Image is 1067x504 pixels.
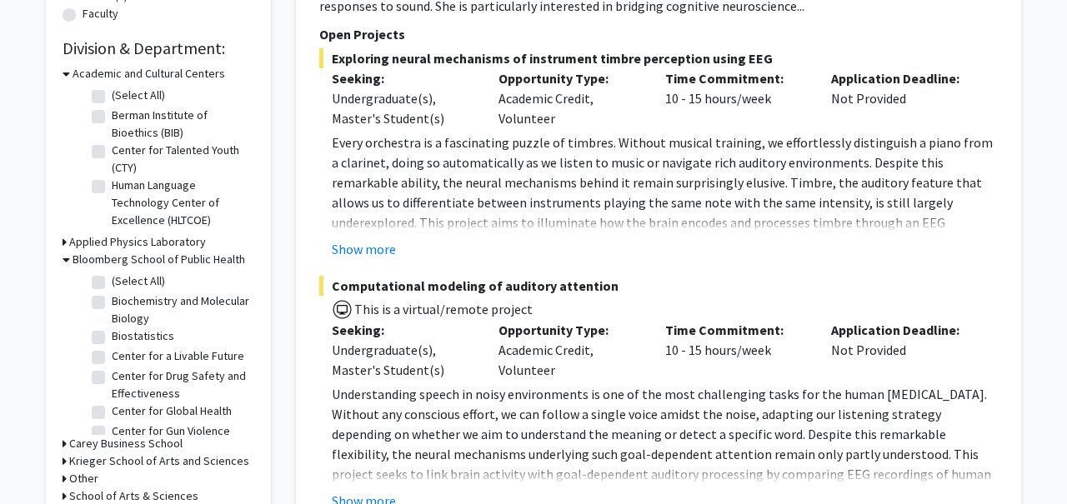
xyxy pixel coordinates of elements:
[112,347,244,365] label: Center for a Livable Future
[112,272,165,290] label: (Select All)
[665,68,807,88] p: Time Commitment:
[112,142,250,177] label: Center for Talented Youth (CTY)
[112,327,174,345] label: Biostatistics
[69,435,183,452] h3: Carey Business School
[332,320,473,340] p: Seeking:
[112,177,250,229] label: Human Language Technology Center of Excellence (HLTCOE)
[665,320,807,340] p: Time Commitment:
[498,320,640,340] p: Opportunity Type:
[653,320,819,380] div: 10 - 15 hours/week
[112,402,232,420] label: Center for Global Health
[332,88,473,128] div: Undergraduate(s), Master's Student(s)
[819,68,985,128] div: Not Provided
[83,5,118,22] label: Faculty
[112,367,250,402] label: Center for Drug Safety and Effectiveness
[112,422,250,457] label: Center for Gun Violence Solutions
[486,68,653,128] div: Academic Credit, Volunteer
[486,320,653,380] div: Academic Credit, Volunteer
[831,68,973,88] p: Application Deadline:
[319,24,998,44] p: Open Projects
[498,68,640,88] p: Opportunity Type:
[332,340,473,380] div: Undergraduate(s), Master's Student(s)
[319,276,998,296] span: Computational modeling of auditory attention
[332,68,473,88] p: Seeking:
[112,107,250,142] label: Berman Institute of Bioethics (BIB)
[112,292,250,327] label: Biochemistry and Molecular Biology
[332,132,998,292] p: Every orchestra is a fascinating puzzle of timbres. Without musical training, we effortlessly dis...
[653,68,819,128] div: 10 - 15 hours/week
[819,320,985,380] div: Not Provided
[319,48,998,68] span: Exploring neural mechanisms of instrument timbre perception using EEG
[831,320,973,340] p: Application Deadline:
[73,251,245,268] h3: Bloomberg School of Public Health
[13,429,71,492] iframe: Chat
[112,87,165,104] label: (Select All)
[69,233,206,251] h3: Applied Physics Laboratory
[69,452,249,470] h3: Krieger School of Arts and Sciences
[332,239,396,259] button: Show more
[353,301,533,317] span: This is a virtual/remote project
[69,470,98,487] h3: Other
[63,38,254,58] h2: Division & Department:
[73,65,225,82] h3: Academic and Cultural Centers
